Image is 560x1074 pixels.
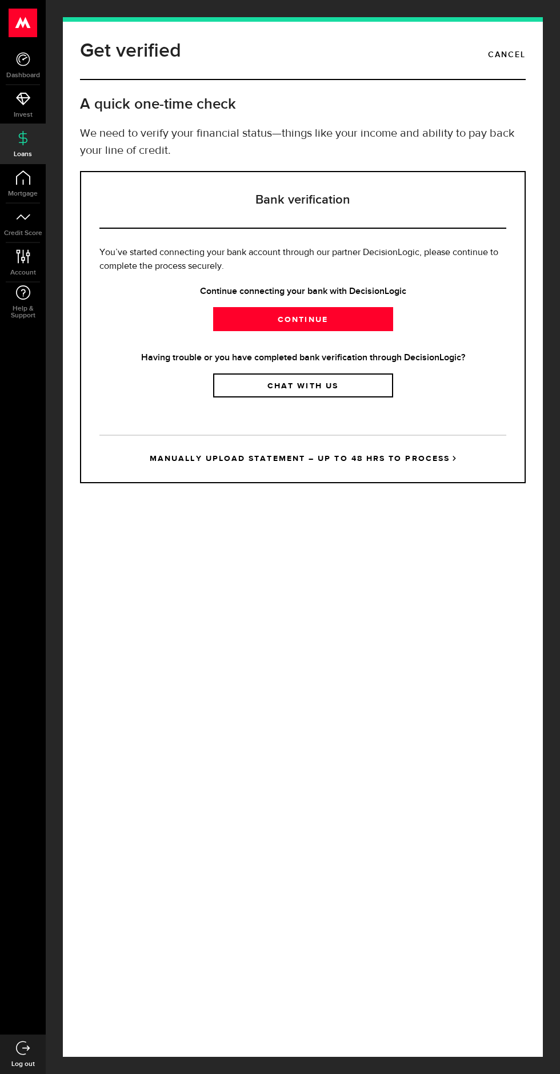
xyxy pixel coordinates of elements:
[80,95,526,114] h2: A quick one-time check
[99,351,506,365] strong: Having trouble or you have completed bank verification through DecisionLogic?
[488,45,526,65] a: Cancel
[213,307,393,331] a: Continue
[80,125,526,160] p: We need to verify your financial status—things like your income and ability to pay back your line...
[99,172,506,229] h3: Bank verification
[80,36,181,66] h1: Get verified
[512,1026,560,1074] iframe: LiveChat chat widget
[99,248,498,271] span: You’ve started connecting your bank account through our partner DecisionLogic, please continue to...
[213,373,393,397] a: Chat with us
[99,285,506,299] strong: Continue connecting your bank with DecisionLogic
